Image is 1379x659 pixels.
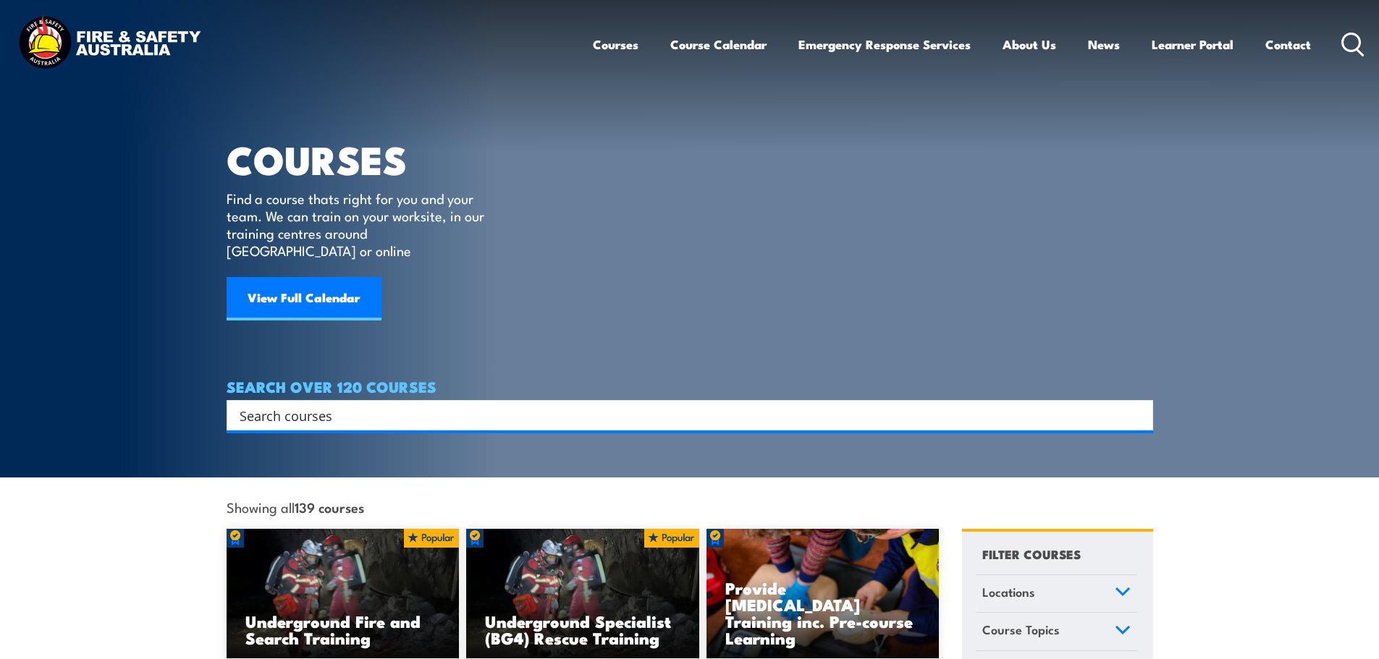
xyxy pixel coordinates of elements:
a: Provide [MEDICAL_DATA] Training inc. Pre-course Learning [707,529,940,659]
a: Contact [1265,25,1311,64]
img: Low Voltage Rescue and Provide CPR [707,529,940,659]
a: News [1088,25,1120,64]
span: Showing all [227,499,364,514]
span: Course Topics [982,620,1060,639]
input: Search input [240,404,1121,426]
a: View Full Calendar [227,277,381,320]
a: Emergency Response Services [798,25,971,64]
img: Underground mine rescue [466,529,699,659]
p: Find a course thats right for you and your team. We can train on your worksite, in our training c... [227,190,491,259]
h3: Provide [MEDICAL_DATA] Training inc. Pre-course Learning [725,579,921,646]
a: About Us [1003,25,1056,64]
a: Learner Portal [1152,25,1233,64]
a: Courses [593,25,638,64]
a: Course Calendar [670,25,767,64]
strong: 139 courses [295,497,364,516]
img: Underground mine rescue [227,529,460,659]
button: Search magnifier button [1128,405,1148,425]
form: Search form [243,405,1124,425]
span: Locations [982,582,1035,602]
h4: FILTER COURSES [982,544,1081,564]
a: Underground Specialist (BG4) Rescue Training [466,529,699,659]
h3: Underground Fire and Search Training [245,613,441,646]
a: Underground Fire and Search Training [227,529,460,659]
a: Locations [976,575,1137,613]
h4: SEARCH OVER 120 COURSES [227,378,1153,394]
h3: Underground Specialist (BG4) Rescue Training [485,613,680,646]
h1: COURSES [227,142,505,176]
a: Course Topics [976,613,1137,650]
